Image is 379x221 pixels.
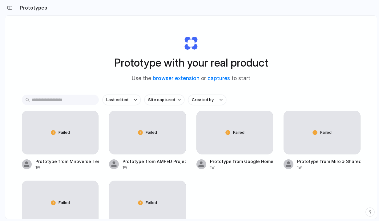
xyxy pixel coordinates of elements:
[109,111,186,170] a: FailedPrototype from AMPED Project Tracker1w
[35,165,99,170] div: 1w
[210,165,273,170] div: 1w
[188,95,226,105] button: Created by
[148,97,175,103] span: Site captured
[123,158,186,165] div: Prototype from AMPED Project Tracker
[192,97,214,103] span: Created by
[35,158,99,165] div: Prototype from Miroverse Templates Gallery
[106,97,128,103] span: Last edited
[17,4,47,11] h2: Prototypes
[123,165,186,170] div: 1w
[210,158,273,165] div: Prototype from Google Homepage
[297,158,361,165] div: Prototype from Miro » Shared view
[153,75,200,81] a: browser extension
[144,95,184,105] button: Site captured
[146,129,157,136] span: Failed
[233,129,244,136] span: Failed
[320,129,332,136] span: Failed
[22,111,99,170] a: FailedPrototype from Miroverse Templates Gallery1w
[58,200,70,206] span: Failed
[114,55,268,71] h1: Prototype with your real product
[58,129,70,136] span: Failed
[297,165,361,170] div: 1w
[132,75,250,83] span: Use the or to start
[103,95,141,105] button: Last edited
[284,111,361,170] a: FailedPrototype from Miro » Shared view1w
[146,200,157,206] span: Failed
[208,75,230,81] a: captures
[196,111,273,170] a: FailedPrototype from Google Homepage1w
